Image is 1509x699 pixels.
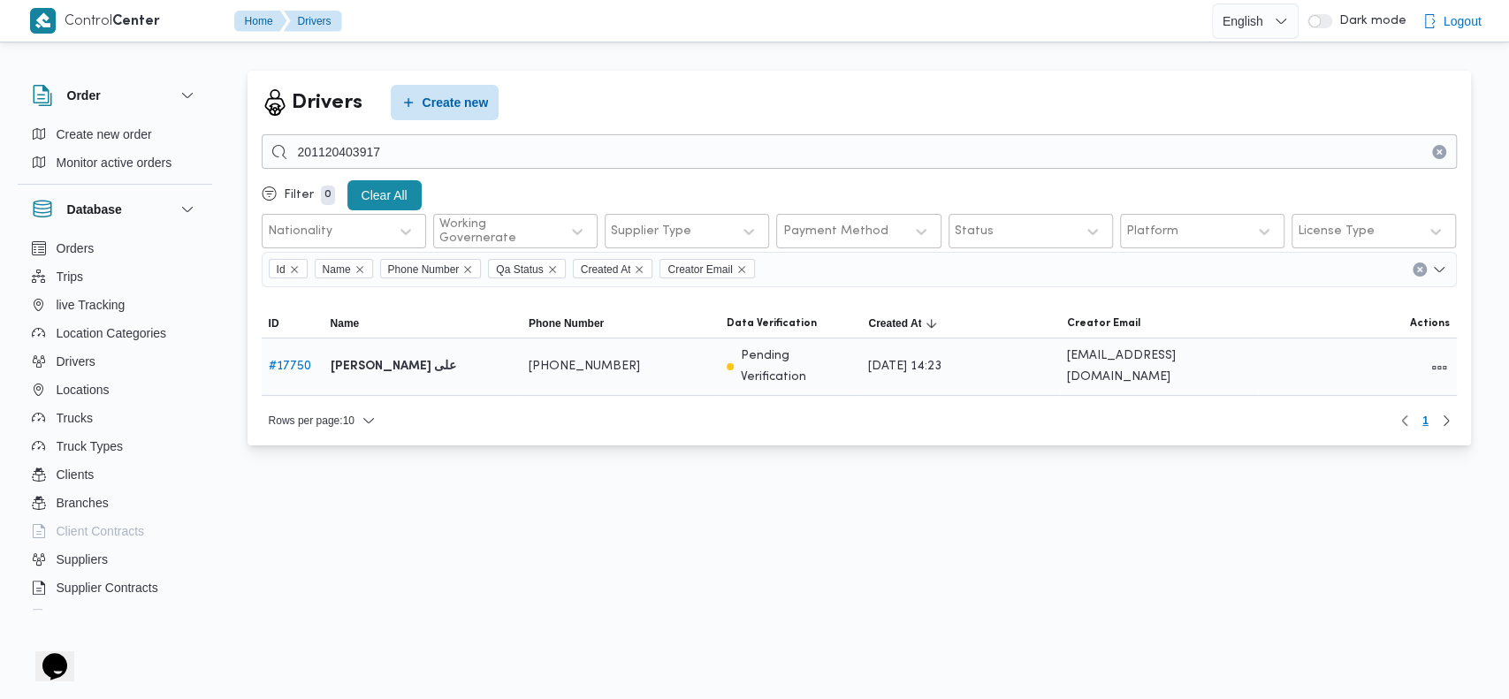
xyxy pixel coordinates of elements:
[262,410,383,431] button: Rows per page:10
[347,180,422,210] button: Clear All
[1410,316,1450,331] span: Actions
[1298,224,1375,239] div: License Type
[57,605,101,627] span: Devices
[1332,14,1406,28] span: Dark mode
[782,224,888,239] div: Payment Method
[269,316,279,331] span: ID
[32,199,198,220] button: Database
[25,602,205,630] button: Devices
[269,361,311,372] a: #17750
[1067,316,1140,331] span: Creator Email
[1422,410,1429,431] span: 1
[57,407,93,429] span: Trucks
[1394,410,1415,431] button: Previous page
[25,432,205,460] button: Truck Types
[1415,410,1436,431] button: Page 1 of 1
[67,199,122,220] h3: Database
[25,404,205,432] button: Trucks
[57,351,95,372] span: Drivers
[1432,262,1446,277] button: Open list of options
[57,124,152,145] span: Create new order
[57,577,158,598] span: Supplier Contracts
[323,260,351,279] span: Name
[380,259,482,278] span: Phone Number
[868,356,941,377] span: [DATE] 14:23
[25,291,205,319] button: live Tracking
[269,259,308,278] span: Id
[529,356,640,377] span: [PHONE_NUMBER]
[439,217,553,246] div: Working Governerate
[18,628,74,681] iframe: chat widget
[547,264,558,275] button: Remove Qa Status from selection in this group
[292,87,362,118] h2: Drivers
[1067,346,1251,388] span: [EMAIL_ADDRESS][DOMAIN_NAME]
[284,188,314,202] p: Filter
[57,492,109,513] span: Branches
[522,309,720,338] button: Phone Number
[496,260,543,279] span: Qa Status
[112,15,160,28] b: Center
[57,152,172,173] span: Monitor active orders
[30,8,56,34] img: X8yXhbKr1z7QwAAAABJRU5ErkJggg==
[284,11,342,32] button: Drivers
[57,266,84,287] span: Trips
[32,85,198,106] button: Order
[423,92,489,113] span: Create new
[388,260,460,279] span: Phone Number
[354,264,365,275] button: Remove Name from selection in this group
[25,319,205,347] button: Location Categories
[25,517,205,545] button: Client Contracts
[488,259,565,278] span: Qa Status
[727,316,817,331] span: Data Verification
[18,234,212,617] div: Database
[57,379,110,400] span: Locations
[262,309,324,338] button: ID
[25,262,205,291] button: Trips
[25,347,205,376] button: Drivers
[925,316,939,331] svg: Sorted in descending order
[581,260,631,279] span: Created At
[1436,410,1457,431] button: Next page
[25,545,205,574] button: Suppliers
[57,520,145,542] span: Client Contracts
[1126,224,1178,239] div: Platform
[57,549,108,570] span: Suppliers
[321,186,335,205] p: 0
[1429,357,1450,378] button: All actions
[57,294,126,315] span: live Tracking
[18,120,212,184] div: Order
[25,120,205,148] button: Create new order
[1432,145,1446,159] button: Clear input
[269,410,354,431] span: Rows per page : 10
[324,309,522,338] button: Name
[25,148,205,177] button: Monitor active orders
[25,460,205,489] button: Clients
[277,260,286,279] span: Id
[57,436,123,457] span: Truck Types
[331,356,456,377] b: [PERSON_NAME] على
[462,264,473,275] button: Remove Phone Number from selection in this group
[57,323,167,344] span: Location Categories
[331,316,360,331] span: Name
[391,85,499,120] button: Create new
[1415,4,1489,39] button: Logout
[25,489,205,517] button: Branches
[659,259,754,278] span: Creator Email
[955,224,994,239] div: Status
[57,464,95,485] span: Clients
[667,260,732,279] span: Creator Email
[573,259,653,278] span: Created At
[1444,11,1482,32] span: Logout
[25,376,205,404] button: Locations
[861,309,1059,338] button: Created AtSorted in descending order
[1413,262,1427,277] button: Clear input
[611,224,691,239] div: Supplier Type
[529,316,604,331] span: Phone Number
[868,316,921,331] span: Created At; Sorted in descending order
[262,134,1457,169] input: Search...
[57,238,95,259] span: Orders
[289,264,300,275] button: Remove Id from selection in this group
[25,234,205,262] button: Orders
[67,85,101,106] h3: Order
[315,259,373,278] span: Name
